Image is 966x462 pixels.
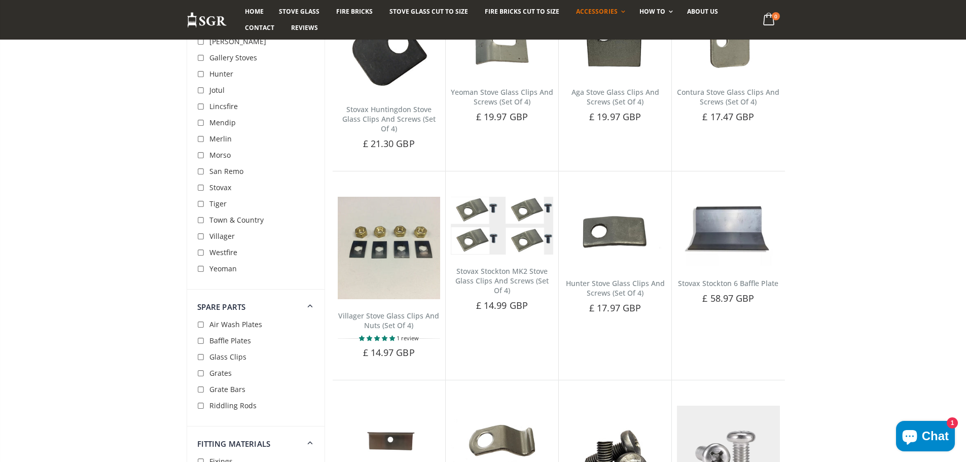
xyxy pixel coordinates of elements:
[329,4,380,20] a: Fire Bricks
[639,7,665,16] span: How To
[209,401,257,410] span: Riddling Rods
[209,319,262,329] span: Air Wash Plates
[245,23,274,32] span: Contact
[455,266,549,295] a: Stovax Stockton MK2 Stove Glass Clips And Screws (Set Of 4)
[397,334,419,342] span: 1 review
[702,111,754,123] span: £ 17.47 GBP
[677,87,779,106] a: Contura Stove Glass Clips And Screws (Set Of 4)
[209,247,237,257] span: Westfire
[209,85,225,95] span: Jotul
[702,292,754,304] span: £ 58.97 GBP
[338,311,439,330] a: Villager Stove Glass Clips And Nuts (Set Of 4)
[245,7,264,16] span: Home
[237,4,271,20] a: Home
[576,7,617,16] span: Accessories
[677,6,779,76] img: Set of 4 Contura glass clips with screws
[209,336,251,345] span: Baffle Plates
[687,7,718,16] span: About us
[476,299,528,311] span: £ 14.99 GBP
[571,87,659,106] a: Aga Stove Glass Clips And Screws (Set Of 4)
[772,12,780,20] span: 0
[209,150,231,160] span: Morso
[338,6,440,93] img: Stovax Huntingdon Stove Glass Clips And Screws
[589,302,641,314] span: £ 17.97 GBP
[209,101,238,111] span: Lincsfire
[451,197,553,255] img: Set of 4 Stovax Stockton MK2 glass clips with screws
[209,37,266,46] span: [PERSON_NAME]
[209,53,257,62] span: Gallery Stoves
[632,4,678,20] a: How To
[342,104,436,133] a: Stovax Huntingdon Stove Glass Clips And Screws (Set Of 4)
[209,368,232,378] span: Grates
[209,264,237,273] span: Yeoman
[568,4,630,20] a: Accessories
[197,302,246,312] span: Spare Parts
[209,352,246,362] span: Glass Clips
[589,111,641,123] span: £ 19.97 GBP
[291,23,318,32] span: Reviews
[283,20,326,36] a: Reviews
[363,137,415,150] span: £ 21.30 GBP
[209,199,227,208] span: Tiger
[359,334,397,342] span: 5.00 stars
[451,87,553,106] a: Yeoman Stove Glass Clips And Screws (Set Of 4)
[271,4,327,20] a: Stove Glass
[338,197,440,299] img: Villager Stove Glass Clips And Nuts (Set Of 4)
[363,346,415,359] span: £ 14.97 GBP
[209,231,235,241] span: Villager
[678,278,778,288] a: Stovax Stockton 6 Baffle Plate
[893,421,958,454] inbox-online-store-chat: Shopify online store chat
[279,7,319,16] span: Stove Glass
[197,439,271,449] span: Fitting Materials
[476,111,528,123] span: £ 19.97 GBP
[209,69,233,79] span: Hunter
[209,183,231,192] span: Stovax
[451,6,553,76] img: Set of 4 Yeoman glass clips with screws
[477,4,567,20] a: Fire Bricks Cut To Size
[564,6,666,76] img: Set of 4 Aga glass clips with screws
[187,12,227,28] img: Stove Glass Replacement
[485,7,559,16] span: Fire Bricks Cut To Size
[382,4,476,20] a: Stove Glass Cut To Size
[389,7,468,16] span: Stove Glass Cut To Size
[209,166,243,176] span: San Remo
[677,197,779,266] img: Stovax Stockton 6 Baffle Plate
[566,278,665,298] a: Hunter Stove Glass Clips And Screws (Set Of 4)
[209,118,236,127] span: Mendip
[209,384,245,394] span: Grate Bars
[209,215,264,225] span: Town & Country
[759,10,779,30] a: 0
[679,4,726,20] a: About us
[209,134,232,144] span: Merlin
[237,20,282,36] a: Contact
[336,7,373,16] span: Fire Bricks
[564,197,666,267] img: Set of 4 Hunter glass clips with screws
